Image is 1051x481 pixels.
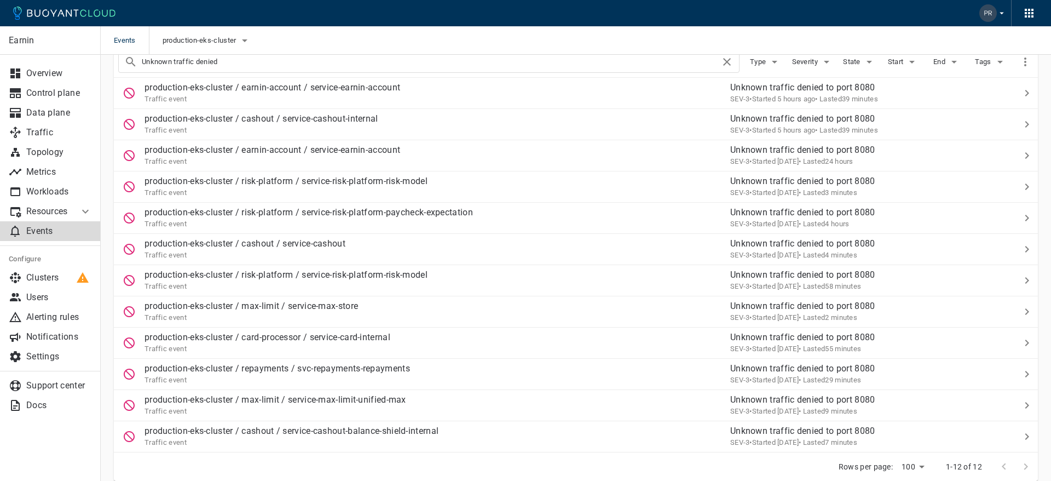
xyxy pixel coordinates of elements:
[26,127,92,138] p: Traffic
[979,4,997,22] img: Priya Namasivayam
[145,426,438,437] p: production-eks-cluster / cashout / service-cashout-balance-shield-internal
[26,186,92,197] p: Workloads
[26,107,92,118] p: Data plane
[839,461,893,472] p: Rows per page:
[26,206,70,217] p: Resources
[114,26,149,55] span: Events
[145,438,187,446] span: Traffic event
[730,438,750,446] span: SEV-3
[26,167,92,177] p: Metrics
[26,272,92,283] p: Clusters
[9,255,92,264] h5: Configure
[26,147,92,158] p: Topology
[26,400,92,411] p: Docs
[9,35,91,46] p: Earnin
[749,438,799,446] span: Thu, 14 Aug 2025 06:04:13 PDT / Thu, 14 Aug 2025 13:04:13 UTC
[799,438,857,446] span: • Lasted 7 minutes
[26,68,92,79] p: Overview
[26,312,92,323] p: Alerting rules
[26,292,92,303] p: Users
[946,461,982,472] p: 1-12 of 12
[26,331,92,342] p: Notifications
[730,426,986,437] p: Unknown traffic denied to port 8080
[163,32,252,49] button: production-eks-cluster
[26,88,92,99] p: Control plane
[897,459,928,475] div: 100
[777,438,799,446] relative-time: [DATE]
[26,380,92,391] p: Support center
[163,36,239,45] span: production-eks-cluster
[26,351,92,362] p: Settings
[26,226,92,237] p: Events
